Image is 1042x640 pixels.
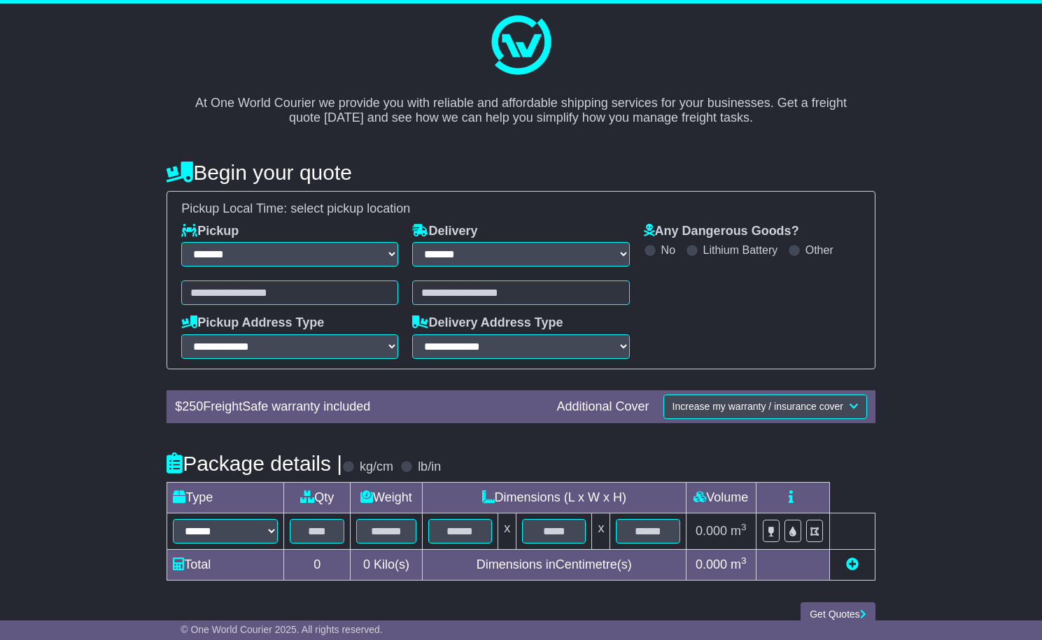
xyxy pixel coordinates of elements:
[661,243,675,257] label: No
[360,460,393,475] label: kg/cm
[422,483,686,513] td: Dimensions (L x W x H)
[351,550,423,581] td: Kilo(s)
[486,10,556,80] img: One World Courier Logo - great freight rates
[284,483,351,513] td: Qty
[644,224,799,239] label: Any Dangerous Goods?
[550,399,656,415] div: Additional Cover
[741,522,747,532] sup: 3
[181,224,239,239] label: Pickup
[290,201,410,215] span: select pickup location
[703,243,778,257] label: Lithium Battery
[182,399,203,413] span: 250
[351,483,423,513] td: Weight
[696,524,727,538] span: 0.000
[422,550,686,581] td: Dimensions in Centimetre(s)
[412,224,477,239] label: Delivery
[846,557,859,571] a: Add new item
[167,550,284,581] td: Total
[167,452,342,475] h4: Package details |
[741,555,747,566] sup: 3
[168,399,549,415] div: $ FreightSafe warranty included
[181,624,383,635] span: © One World Courier 2025. All rights reserved.
[592,513,610,550] td: x
[181,315,324,331] label: Pickup Address Type
[181,80,861,126] p: At One World Courier we provide you with reliable and affordable shipping services for your busin...
[412,315,563,331] label: Delivery Address Type
[167,161,875,184] h4: Begin your quote
[805,243,833,257] label: Other
[363,557,370,571] span: 0
[673,401,843,412] span: Increase my warranty / insurance cover
[167,483,284,513] td: Type
[801,602,875,627] button: Get Quotes
[663,394,867,419] button: Increase my warranty / insurance cover
[731,524,747,538] span: m
[686,483,756,513] td: Volume
[418,460,441,475] label: lb/in
[498,513,516,550] td: x
[731,557,747,571] span: m
[284,550,351,581] td: 0
[696,557,727,571] span: 0.000
[174,201,868,217] div: Pickup Local Time:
